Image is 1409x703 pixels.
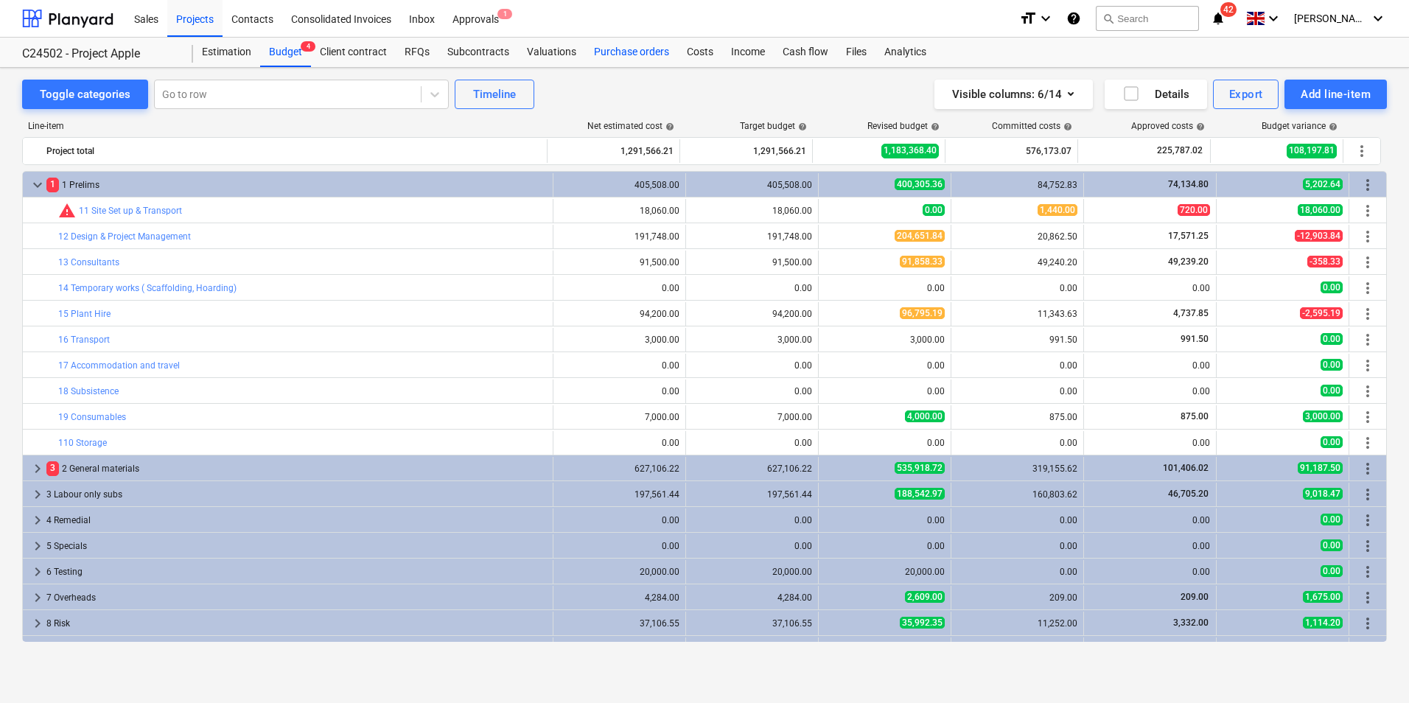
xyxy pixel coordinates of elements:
div: 91,500.00 [559,257,679,267]
span: keyboard_arrow_right [29,486,46,503]
a: Costs [678,38,722,67]
div: 0.00 [957,541,1077,551]
span: 4,000.00 [905,410,945,422]
div: 8 Risk [46,612,547,635]
div: 0.00 [559,386,679,396]
span: 204,651.84 [895,230,945,242]
button: Add line-item [1284,80,1387,109]
div: Add line-item [1301,85,1371,104]
i: keyboard_arrow_down [1037,10,1055,27]
div: 1,291,566.21 [553,139,674,163]
div: Timeline [473,85,516,104]
div: 0.00 [825,360,945,371]
span: More actions [1359,253,1377,271]
span: 1,114.20 [1303,617,1343,629]
div: 627,106.22 [692,464,812,474]
span: 535,918.72 [895,462,945,474]
span: help [1326,122,1338,131]
span: More actions [1359,537,1377,555]
div: Files [837,38,875,67]
div: 0.00 [957,567,1077,577]
div: 0.00 [1090,360,1210,371]
span: 91,858.33 [900,256,945,267]
button: Visible columns:6/14 [934,80,1093,109]
span: keyboard_arrow_right [29,640,46,658]
a: 11 Site Set up & Transport [79,206,182,216]
span: 1,675.00 [1303,591,1343,603]
span: More actions [1359,460,1377,478]
div: 0.00 [957,283,1077,293]
div: 3,000.00 [692,335,812,345]
div: 0.00 [1090,386,1210,396]
a: Cash flow [774,38,837,67]
span: More actions [1359,434,1377,452]
span: More actions [1359,408,1377,426]
span: 0.00 [923,204,945,216]
span: 3,000.00 [1303,410,1343,422]
span: 3,332.00 [1172,618,1210,628]
div: 20,000.00 [825,567,945,577]
span: 4,737.85 [1172,308,1210,318]
a: 13 Consultants [58,257,119,267]
div: 0.00 [1090,438,1210,448]
div: 0.00 [559,438,679,448]
div: 405,508.00 [559,180,679,190]
span: More actions [1359,279,1377,297]
span: 875.00 [1179,411,1210,422]
div: 0.00 [957,360,1077,371]
span: More actions [1359,202,1377,220]
div: 7,000.00 [692,412,812,422]
div: 3,000.00 [559,335,679,345]
div: C24502 - Project Apple [22,46,175,62]
span: More actions [1359,331,1377,349]
span: search [1102,13,1114,24]
div: 405,508.00 [692,180,812,190]
div: 0.00 [825,541,945,551]
div: 9 Sales [46,637,547,661]
div: 0.00 [692,515,812,525]
div: 0.00 [692,438,812,448]
div: 0.00 [1090,283,1210,293]
span: 0.00 [1321,436,1343,448]
div: 0.00 [1090,541,1210,551]
div: 20,000.00 [692,567,812,577]
span: 225,787.02 [1155,144,1204,157]
div: 94,200.00 [559,309,679,319]
span: 0.00 [1321,565,1343,577]
span: 49,239.20 [1167,256,1210,267]
span: 4 [301,41,315,52]
a: 17 Accommodation and travel [58,360,180,371]
span: 209.00 [1179,592,1210,602]
span: keyboard_arrow_right [29,537,46,555]
div: 4,284.00 [559,592,679,603]
button: Timeline [455,80,534,109]
span: More actions [1359,176,1377,194]
div: 6 Testing [46,560,547,584]
a: 16 Transport [58,335,110,345]
i: Knowledge base [1066,10,1081,27]
div: Budget [260,38,311,67]
i: keyboard_arrow_down [1369,10,1387,27]
span: help [662,122,674,131]
a: 19 Consumables [58,412,126,422]
span: Committed costs exceed revised budget [58,202,76,220]
span: 0.00 [1321,539,1343,551]
div: Project total [46,139,541,163]
div: 18,060.00 [559,206,679,216]
div: 0.00 [825,438,945,448]
div: Subcontracts [438,38,518,67]
span: 2,609.00 [905,591,945,603]
div: 0.00 [692,386,812,396]
div: RFQs [396,38,438,67]
span: 46,705.20 [1167,489,1210,499]
span: 1,183,368.40 [881,144,939,158]
div: Visible columns : 6/14 [952,85,1075,104]
span: 9,018.47 [1303,488,1343,500]
div: 1,291,566.21 [686,139,806,163]
iframe: Chat Widget [1335,632,1409,703]
div: 49,240.20 [957,257,1077,267]
div: 11,252.00 [957,618,1077,629]
a: Purchase orders [585,38,678,67]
